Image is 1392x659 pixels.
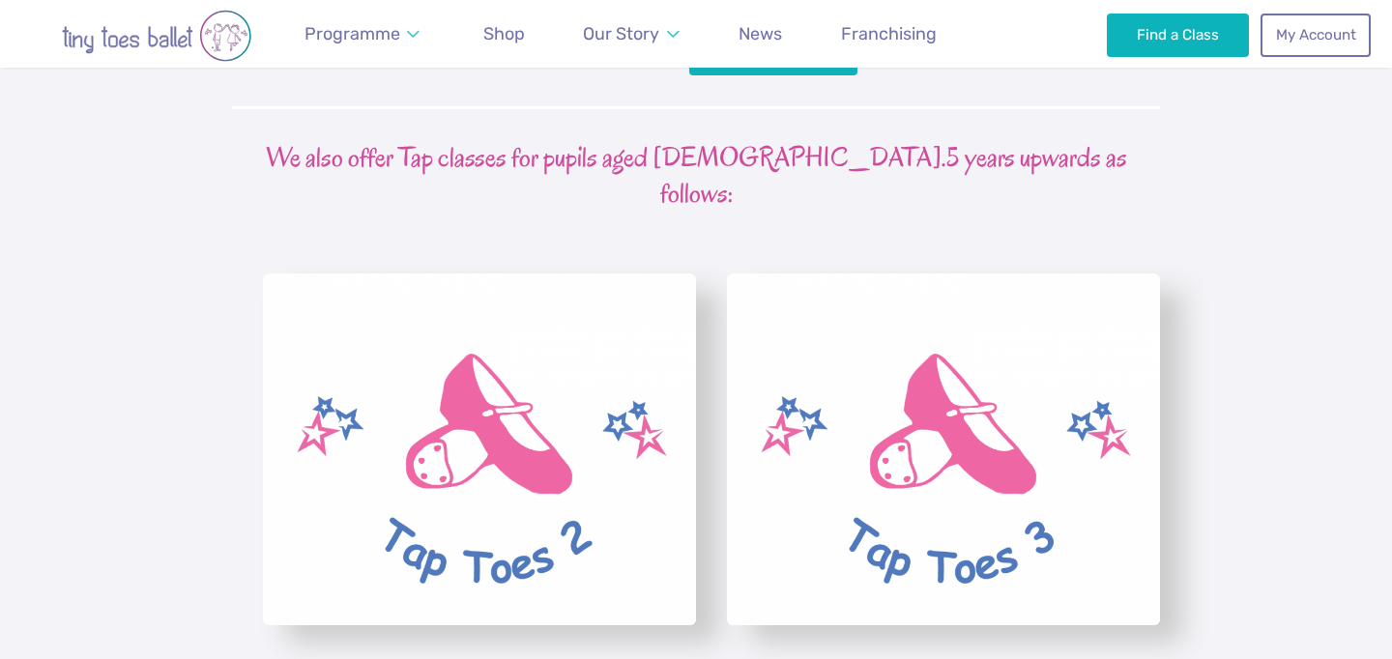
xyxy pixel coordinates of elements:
[1261,14,1371,56] a: My Account
[841,23,937,43] span: Franchising
[304,23,400,43] span: Programme
[263,273,696,626] a: View full-size image
[296,13,429,56] a: Programme
[21,10,292,62] img: tiny toes ballet
[574,13,688,56] a: Our Story
[483,23,525,43] span: Shop
[583,23,659,43] span: Our Story
[232,140,1160,212] h3: We also offer Tap classes for pupils aged [DEMOGRAPHIC_DATA].5 years upwards as follows:
[475,13,534,56] a: Shop
[730,13,791,56] a: News
[1107,14,1249,56] a: Find a Class
[739,23,782,43] span: News
[727,273,1160,626] a: View full-size image
[832,13,945,56] a: Franchising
